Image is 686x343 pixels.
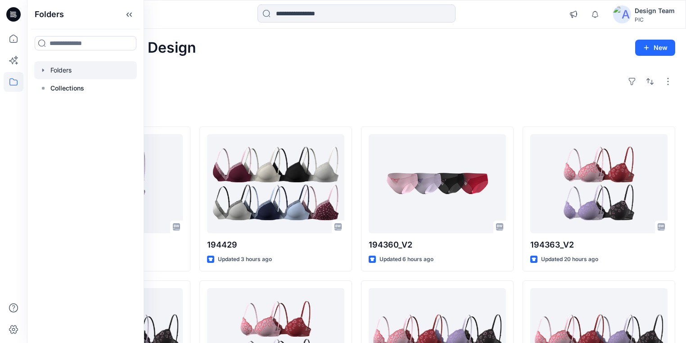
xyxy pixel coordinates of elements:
[530,134,668,233] a: 194363_V2
[369,134,506,233] a: 194360_V2
[635,5,675,16] div: Design Team
[369,239,506,251] p: 194360_V2
[635,16,675,23] div: PIC
[530,239,668,251] p: 194363_V2
[541,255,598,264] p: Updated 20 hours ago
[207,239,344,251] p: 194429
[50,83,84,94] p: Collections
[38,107,675,117] h4: Styles
[207,134,344,233] a: 194429
[635,40,675,56] button: New
[613,5,631,23] img: avatar
[218,255,272,264] p: Updated 3 hours ago
[379,255,433,264] p: Updated 6 hours ago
